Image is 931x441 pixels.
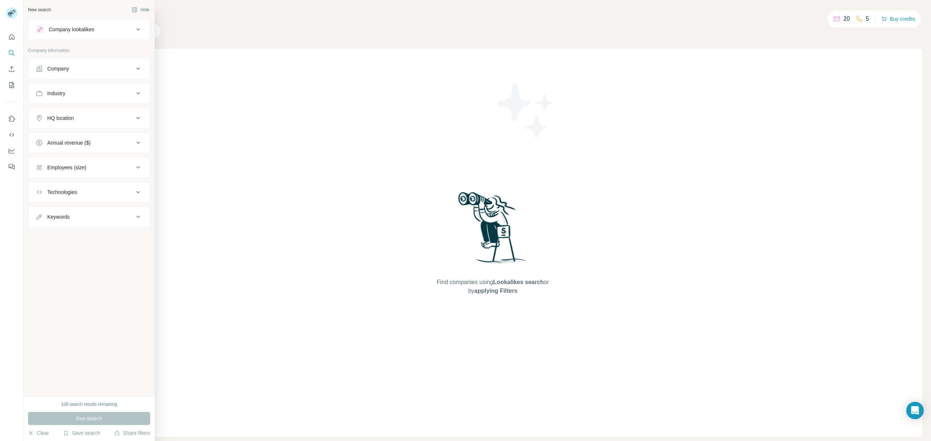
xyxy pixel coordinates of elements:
p: 20 [843,15,850,23]
button: Share filters [114,429,150,437]
div: Company lookalikes [49,26,94,33]
img: Surfe Illustration - Woman searching with binoculars [455,190,531,271]
button: Buy credits [881,14,915,24]
button: Use Surfe on LinkedIn [6,112,17,125]
img: Surfe Illustration - Stars [493,78,558,143]
div: New search [28,7,51,13]
button: Search [6,46,17,60]
div: Company [47,65,69,72]
button: Hide [127,4,155,15]
div: Keywords [47,213,69,220]
button: Enrich CSV [6,62,17,76]
button: My lists [6,78,17,92]
span: Find companies using or by [435,278,551,295]
button: Clear [28,429,49,437]
button: Dashboard [6,144,17,157]
span: applying Filters [474,288,517,294]
button: HQ location [28,109,150,127]
div: Annual revenue ($) [47,139,91,146]
button: Feedback [6,160,17,173]
button: Technologies [28,183,150,201]
button: Save search [63,429,100,437]
p: Company information [28,47,150,54]
button: Use Surfe API [6,128,17,141]
button: Annual revenue ($) [28,134,150,151]
div: Employees (size) [47,164,86,171]
div: 100 search results remaining [61,401,117,408]
button: Keywords [28,208,150,226]
h4: Search [63,9,922,19]
div: Industry [47,90,65,97]
button: Quick start [6,31,17,44]
button: Company [28,60,150,77]
button: Industry [28,85,150,102]
div: HQ location [47,114,74,122]
span: Lookalikes search [493,279,544,285]
button: Company lookalikes [28,21,150,38]
div: Open Intercom Messenger [906,402,924,419]
button: Employees (size) [28,159,150,176]
div: Technologies [47,189,77,196]
p: 5 [866,15,869,23]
